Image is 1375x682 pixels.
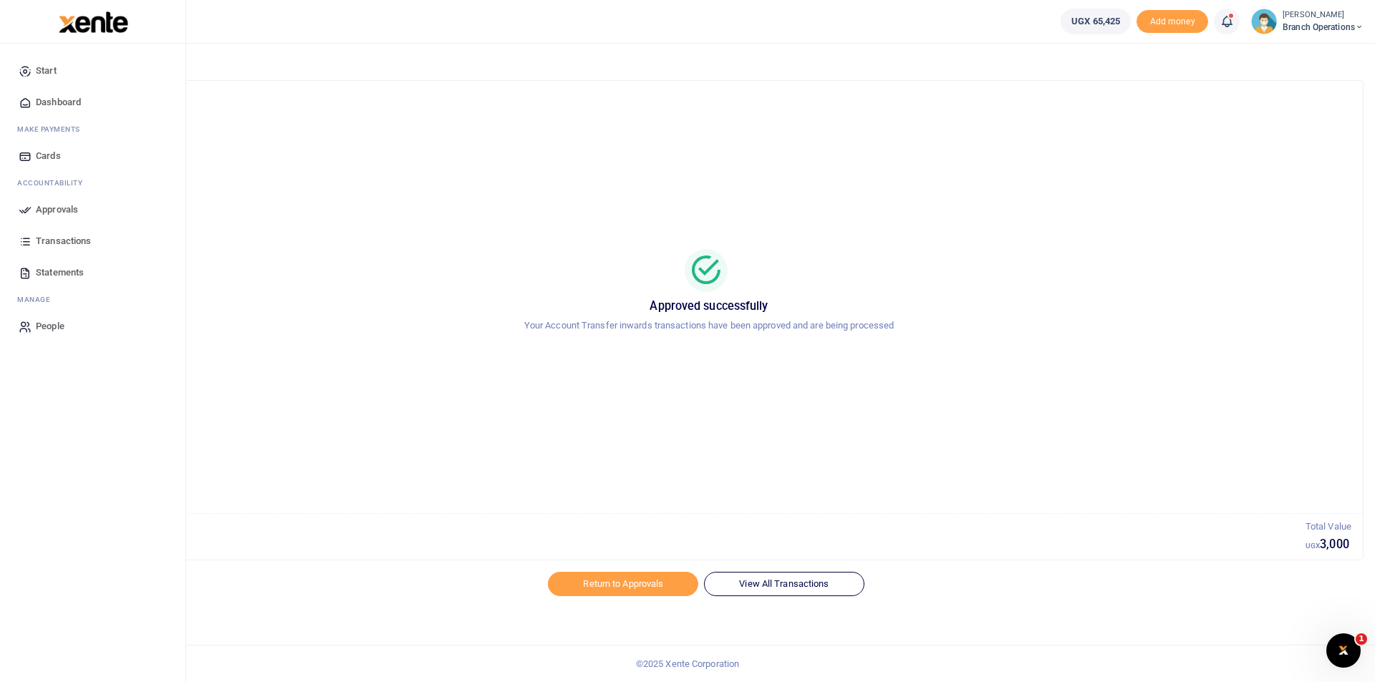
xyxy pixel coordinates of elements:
a: View All Transactions [704,572,864,596]
li: M [11,118,174,140]
span: Transactions [36,234,91,248]
span: countability [28,177,82,188]
p: Total Transactions [67,520,1306,535]
a: Transactions [11,225,174,257]
a: UGX 65,425 [1061,9,1131,34]
a: Statements [11,257,174,288]
a: Dashboard [11,87,174,118]
span: Add money [1137,10,1208,34]
a: Approvals [11,194,174,225]
a: Cards [11,140,174,172]
img: logo-large [59,11,128,33]
a: profile-user [PERSON_NAME] Branch Operations [1251,9,1364,34]
h5: 1 [67,537,1306,552]
img: profile-user [1251,9,1277,34]
li: Wallet ballance [1055,9,1137,34]
p: Total Value [1306,520,1351,535]
a: Start [11,55,174,87]
li: M [11,288,174,311]
span: Branch Operations [1283,21,1364,34]
span: Cards [36,149,61,163]
li: Ac [11,172,174,194]
span: anage [24,294,51,305]
a: Add money [1137,15,1208,26]
li: Toup your wallet [1137,10,1208,34]
h5: 3,000 [1306,537,1351,552]
a: Return to Approvals [548,572,698,596]
span: Approvals [36,203,78,217]
span: UGX 65,425 [1071,14,1120,29]
span: ake Payments [24,124,80,135]
p: Your Account Transfer inwards transactions have been approved and are being processed [72,318,1346,333]
h5: Approved successfully [72,299,1346,313]
span: Dashboard [36,95,81,109]
small: UGX [1306,542,1320,550]
span: Statements [36,266,84,280]
span: Start [36,64,57,78]
a: People [11,311,174,342]
span: People [36,319,64,333]
a: logo-small logo-large logo-large [57,16,128,26]
small: [PERSON_NAME] [1283,9,1364,21]
span: 1 [1356,633,1367,645]
iframe: Intercom live chat [1326,633,1361,668]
